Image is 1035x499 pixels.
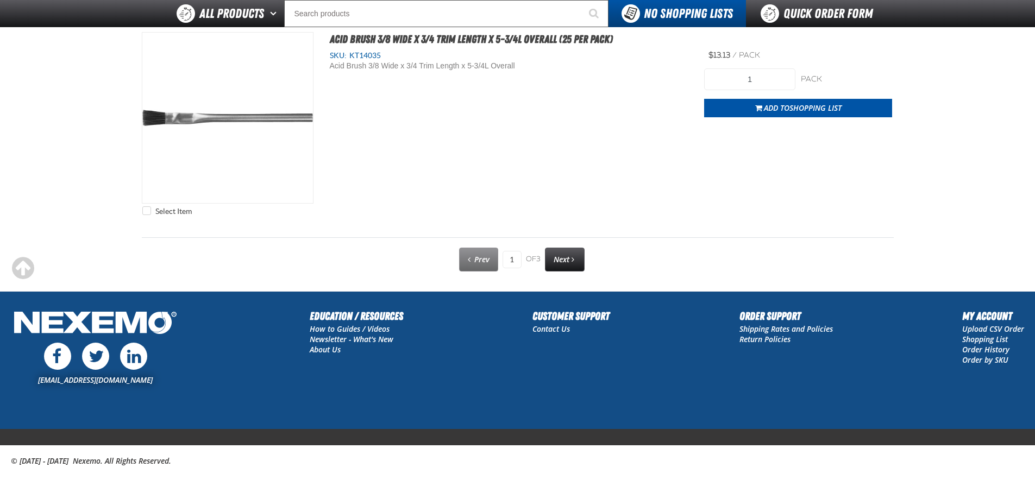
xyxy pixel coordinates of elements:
[789,103,842,113] span: Shopping List
[310,308,403,324] h2: Education / Resources
[704,99,892,117] button: Add toShopping List
[142,33,313,203] : View Details of the Acid Brush 3/8 Wide x 3/4 Trim Length x 5-3/4L Overall (25 per pack)
[526,255,541,264] span: of
[732,50,737,60] span: /
[532,308,610,324] h2: Customer Support
[801,74,892,85] div: pack
[11,308,180,340] img: Nexemo Logo
[554,254,569,264] span: Next
[310,344,341,355] a: About Us
[532,324,570,334] a: Contact Us
[739,324,833,334] a: Shipping Rates and Policies
[644,6,733,21] span: No Shopping Lists
[962,324,1024,334] a: Upload CSV Order
[330,50,688,61] div: SKU:
[11,256,35,280] div: Scroll to the top
[962,355,1008,365] a: Order by SKU
[142,206,151,215] input: Select Item
[962,344,1009,355] a: Order History
[962,334,1008,344] a: Shopping List
[330,33,613,46] a: Acid Brush 3/8 Wide x 3/4 Trim Length x 5-3/4L Overall (25 per pack)
[739,50,760,60] span: pack
[962,308,1024,324] h2: My Account
[142,206,192,217] label: Select Item
[739,334,791,344] a: Return Policies
[764,103,842,113] span: Add to
[142,33,313,203] img: Acid Brush 3/8 Wide x 3/4 Trim Length x 5-3/4L Overall (25 per pack)
[708,50,730,60] span: $13.13
[310,324,390,334] a: How to Guides / Videos
[503,251,522,268] input: Current page number
[38,375,153,385] a: [EMAIL_ADDRESS][DOMAIN_NAME]
[347,51,381,60] span: KT14035
[330,61,545,71] div: Acid Brush 3/8 Wide x 3/4 Trim Length x 5-3/4L Overall
[310,334,393,344] a: Newsletter - What's New
[739,308,833,324] h2: Order Support
[199,4,264,23] span: All Products
[704,68,795,90] input: Product Quantity
[545,248,585,271] a: Next page
[536,255,541,263] span: 3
